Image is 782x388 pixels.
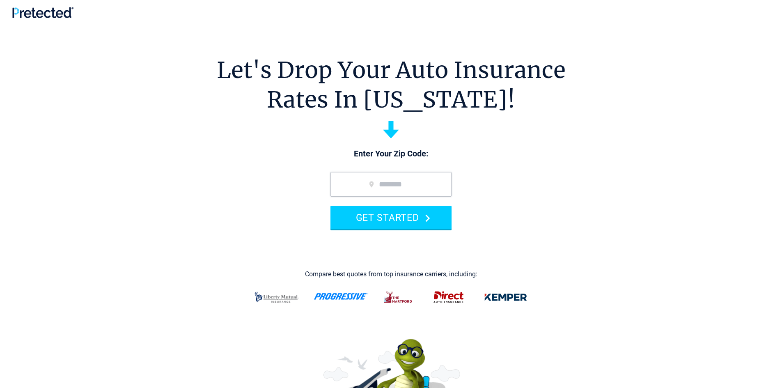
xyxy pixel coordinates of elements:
img: thehartford [378,287,419,308]
input: zip code [330,172,452,197]
div: Compare best quotes from top insurance carriers, including: [305,271,477,278]
button: GET STARTED [330,206,452,229]
img: Pretected Logo [12,7,73,18]
img: progressive [314,293,369,300]
img: direct [429,287,469,308]
h1: Let's Drop Your Auto Insurance Rates In [US_STATE]! [217,55,566,115]
p: Enter Your Zip Code: [322,148,460,160]
img: kemper [479,287,533,308]
img: liberty [250,287,304,308]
